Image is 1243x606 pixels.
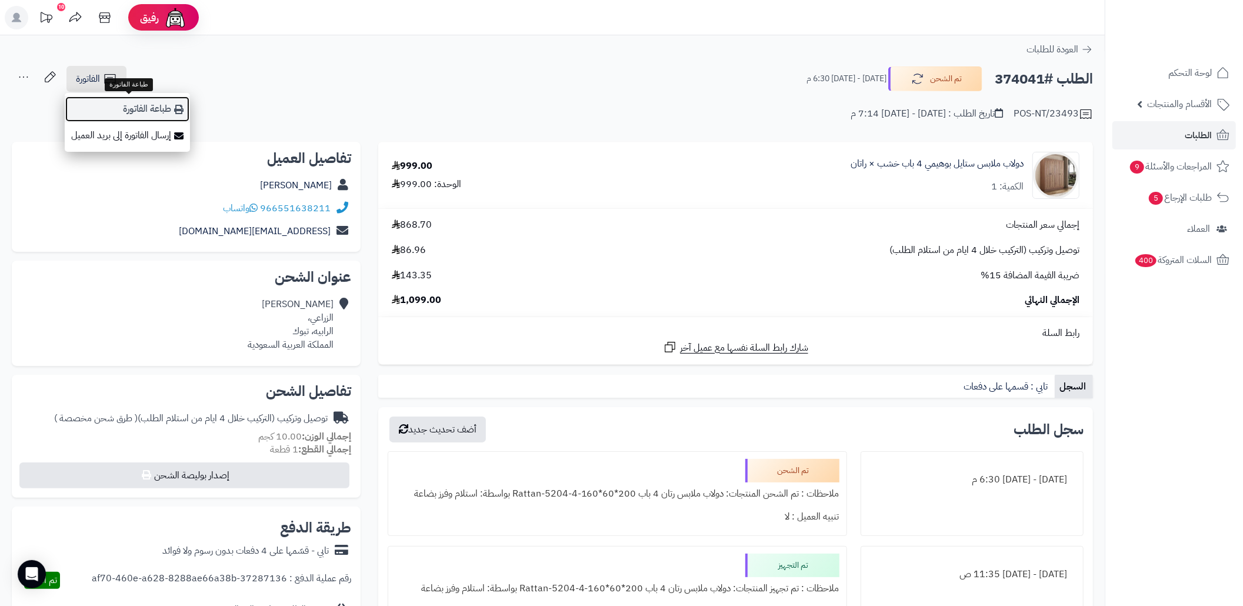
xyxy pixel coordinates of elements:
[1112,121,1236,149] a: الطلبات
[21,384,351,398] h2: تفاصيل الشحن
[280,521,351,535] h2: طريقة الدفع
[21,151,351,165] h2: تفاصيل العميل
[395,505,839,528] div: تنبيه العميل : لا
[680,341,808,355] span: شارك رابط السلة نفسها مع عميل آخر
[1055,375,1093,398] a: السجل
[92,572,351,589] div: رقم عملية الدفع : 37287136-af70-460e-a628-8288ae66a38b
[258,429,351,444] small: 10.00 كجم
[395,577,839,600] div: ملاحظات : تم تجهيز المنتجات: دولاب ملابس رتان 4 باب 200*60*160-Rattan-5204-4 بواسطة: استلام وفرز ...
[248,298,334,351] div: [PERSON_NAME] الزراعي، الرابيه، تبوك المملكة العربية السعودية
[18,560,46,588] div: Open Intercom Messenger
[298,442,351,457] strong: إجمالي القطع:
[1027,42,1078,56] span: العودة للطلبات
[1148,189,1212,206] span: طلبات الإرجاع
[392,178,461,191] div: الوحدة: 999.00
[389,417,486,442] button: أضف تحديث جديد
[260,178,332,192] a: [PERSON_NAME]
[1168,65,1212,81] span: لوحة التحكم
[868,563,1076,586] div: [DATE] - [DATE] 11:35 ص
[1006,218,1079,232] span: إجمالي سعر المنتجات
[140,11,159,25] span: رفيق
[1112,246,1236,274] a: السلات المتروكة400
[981,269,1079,282] span: ضريبة القيمة المضافة 15%
[1112,59,1236,87] a: لوحة التحكم
[57,3,65,11] div: 10
[270,442,351,457] small: 1 قطعة
[105,78,153,91] div: طباعة الفاتورة
[991,180,1024,194] div: الكمية: 1
[1014,107,1093,121] div: POS-NT/23493
[745,554,839,577] div: تم التجهيز
[66,66,126,92] a: الفاتورة
[868,468,1076,491] div: [DATE] - [DATE] 6:30 م
[179,224,331,238] a: [EMAIL_ADDRESS][DOMAIN_NAME]
[851,157,1024,171] a: دولاب ملابس ستايل بوهيمي 4 باب خشب × راتان
[807,73,887,85] small: [DATE] - [DATE] 6:30 م
[392,269,432,282] span: 143.35
[302,429,351,444] strong: إجمالي الوزن:
[223,201,258,215] a: واتساب
[1027,42,1093,56] a: العودة للطلبات
[65,122,190,149] a: إرسال الفاتورة إلى بريد العميل
[1033,152,1079,199] img: 1749977265-1-90x90.jpg
[65,96,190,122] a: طباعة الفاتورة
[1130,161,1144,174] span: 9
[21,270,351,284] h2: عنوان الشحن
[392,244,426,257] span: 86.96
[54,411,138,425] span: ( طرق شحن مخصصة )
[1149,192,1163,205] span: 5
[1187,221,1210,237] span: العملاء
[1112,152,1236,181] a: المراجعات والأسئلة9
[76,72,100,86] span: الفاتورة
[383,327,1088,340] div: رابط السلة
[1014,422,1084,437] h3: سجل الطلب
[31,6,61,32] a: تحديثات المنصة
[19,462,349,488] button: إصدار بوليصة الشحن
[1112,215,1236,243] a: العملاء
[995,67,1093,91] h2: الطلب #374041
[392,159,432,173] div: 999.00
[392,218,432,232] span: 868.70
[164,6,187,29] img: ai-face.png
[959,375,1055,398] a: تابي : قسمها على دفعات
[260,201,331,215] a: 966551638211
[395,482,839,505] div: ملاحظات : تم الشحن المنتجات: دولاب ملابس رتان 4 باب 200*60*160-Rattan-5204-4 بواسطة: استلام وفرز ...
[162,544,329,558] div: تابي - قسّمها على 4 دفعات بدون رسوم ولا فوائد
[745,459,839,482] div: تم الشحن
[1134,252,1212,268] span: السلات المتروكة
[392,294,441,307] span: 1,099.00
[1112,184,1236,212] a: طلبات الإرجاع5
[663,340,808,355] a: شارك رابط السلة نفسها مع عميل آخر
[888,66,982,91] button: تم الشحن
[1185,127,1212,144] span: الطلبات
[54,412,328,425] div: توصيل وتركيب (التركيب خلال 4 ايام من استلام الطلب)
[889,244,1079,257] span: توصيل وتركيب (التركيب خلال 4 ايام من استلام الطلب)
[851,107,1003,121] div: تاريخ الطلب : [DATE] - [DATE] 7:14 م
[1025,294,1079,307] span: الإجمالي النهائي
[1147,96,1212,112] span: الأقسام والمنتجات
[1135,254,1157,267] span: 400
[1129,158,1212,175] span: المراجعات والأسئلة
